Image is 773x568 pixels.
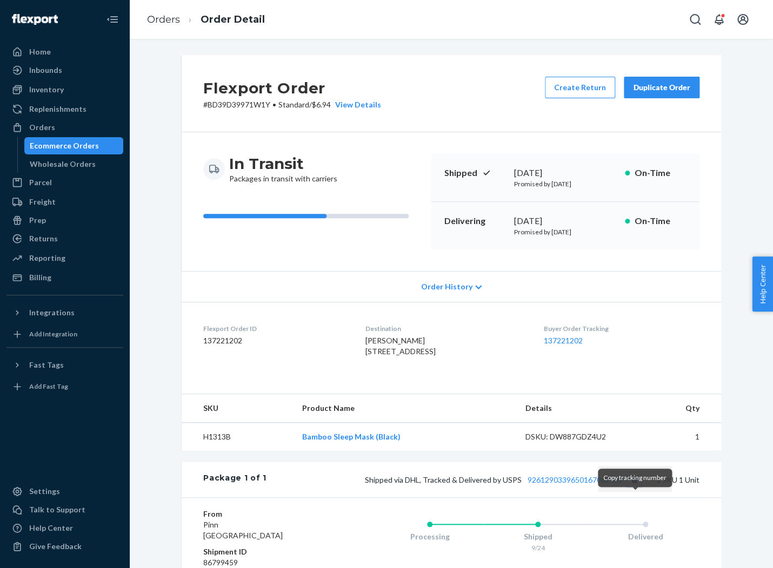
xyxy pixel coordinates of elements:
dd: 86799459 [203,557,332,568]
a: Settings [6,483,123,500]
div: Parcel [29,177,52,188]
button: Close Navigation [102,9,123,30]
a: Prep [6,212,123,229]
button: Help Center [752,256,773,312]
button: Give Feedback [6,538,123,555]
td: H1313B [182,423,294,451]
a: Talk to Support [6,501,123,518]
button: Fast Tags [6,356,123,374]
dt: Shipment ID [203,546,332,557]
a: Parcel [6,174,123,191]
div: Settings [29,486,60,497]
div: Talk to Support [29,504,85,515]
div: Integrations [29,307,75,318]
div: Returns [29,233,58,244]
a: Add Fast Tag [6,378,123,395]
div: Delivered [591,531,699,542]
a: Orders [147,13,180,25]
button: Open notifications [708,9,730,30]
a: Inbounds [6,62,123,79]
dt: From [203,509,332,519]
button: Create Return [545,77,615,98]
button: Duplicate Order [624,77,699,98]
div: 9/24 [484,543,592,552]
span: Order History [421,281,472,292]
p: Delivering [444,215,505,227]
p: On-Time [634,167,687,179]
a: Freight [6,193,123,211]
div: Prep [29,215,46,226]
div: Inventory [29,84,64,95]
a: 9261290339650167062432 [528,475,623,484]
td: 1 [636,423,721,451]
button: View Details [331,99,381,110]
div: Add Fast Tag [29,382,68,391]
span: Shipped via DHL, Tracked & Delivered by USPS [365,475,641,484]
div: Fast Tags [29,360,64,370]
a: Wholesale Orders [24,155,124,173]
img: Flexport logo [12,14,58,25]
dd: 137221202 [203,335,348,346]
div: Reporting [29,253,65,263]
a: Add Integration [6,326,123,343]
a: Inventory [6,81,123,98]
p: Shipped [444,167,505,179]
button: Open Search Box [684,9,706,30]
a: Orders [6,119,123,136]
dt: Buyer Order Tracking [544,324,699,333]
th: Product Name [294,394,517,423]
div: Billing [29,272,51,283]
a: Order Detail [201,13,265,25]
div: Give Feedback [29,541,82,552]
span: • [272,100,276,109]
p: Promised by [DATE] [514,227,616,236]
ol: breadcrumbs [138,4,274,36]
span: [PERSON_NAME] [STREET_ADDRESS] [365,336,435,356]
a: Ecommerce Orders [24,137,124,154]
div: [DATE] [514,215,616,227]
div: Wholesale Orders [30,159,96,170]
div: [DATE] [514,167,616,179]
a: Help Center [6,519,123,537]
h2: Flexport Order [203,77,381,99]
span: Pinn [GEOGRAPHIC_DATA] [203,520,283,540]
a: Returns [6,230,123,247]
button: Integrations [6,304,123,321]
span: Standard [278,100,309,109]
div: Packages in transit with carriers [229,154,337,184]
a: 137221202 [544,336,583,345]
dt: Flexport Order ID [203,324,348,333]
div: DSKU: DW887GDZ4U2 [525,431,627,442]
dt: Destination [365,324,526,333]
h3: In Transit [229,154,337,173]
div: 1 SKU 1 Unit [266,472,699,486]
div: Orders [29,122,55,133]
th: SKU [182,394,294,423]
a: Replenishments [6,100,123,118]
a: Reporting [6,249,123,267]
a: Home [6,43,123,60]
div: Ecommerce Orders [30,140,99,151]
a: Bamboo Sleep Mask (Black) [302,432,401,441]
div: Inbounds [29,65,62,76]
div: Shipped [484,531,592,542]
div: Help Center [29,523,73,533]
p: # BD39D39971W1Y / $6.94 [203,99,381,110]
div: Freight [29,197,56,207]
p: Promised by [DATE] [514,179,616,188]
div: Processing [376,531,484,542]
span: Copy tracking number [603,474,667,482]
div: Home [29,46,51,57]
div: Add Integration [29,329,77,339]
p: On-Time [634,215,687,227]
div: Replenishments [29,104,86,114]
a: Billing [6,269,123,286]
div: Package 1 of 1 [203,472,266,486]
div: Duplicate Order [633,82,690,93]
button: Open account menu [732,9,754,30]
th: Details [517,394,636,423]
th: Qty [636,394,721,423]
